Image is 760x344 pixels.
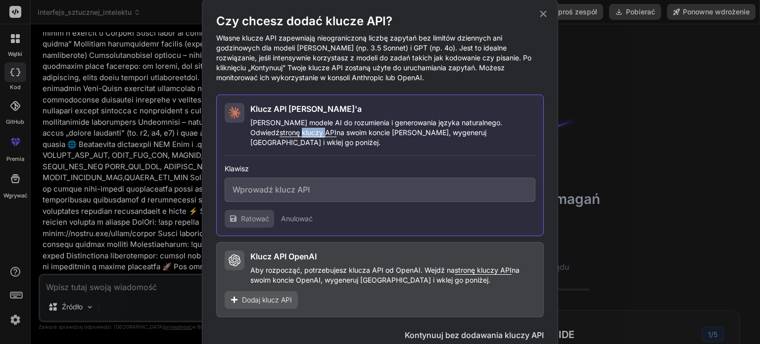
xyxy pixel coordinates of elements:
[281,214,313,224] button: Anulować
[405,330,544,340] font: Kontynuuj bez dodawania kluczy API
[241,214,269,223] font: Ratować
[281,214,313,223] font: Anulować
[250,251,317,261] font: Klucz API OpenAI
[250,266,520,284] font: na swoim koncie OpenAI, wygeneruj [GEOGRAPHIC_DATA] i wklej go poniżej.
[250,104,362,114] font: Klucz API [PERSON_NAME]'a
[216,14,392,28] font: Czy chcesz dodać klucze API?
[250,118,502,137] font: [PERSON_NAME] modele AI do rozumienia i generowania języka naturalnego. Odwiedź
[455,266,512,274] font: stronę kluczy API
[280,128,336,137] font: stronę kluczy API
[250,128,486,147] font: na swoim koncie [PERSON_NAME], wygeneruj [GEOGRAPHIC_DATA] i wklej go poniżej.
[242,295,292,304] font: Dodaj klucz API
[216,34,531,82] font: Własne klucze API zapewniają nieograniczoną liczbę zapytań bez limitów dziennych ani godzinowych ...
[225,164,249,173] font: Klawisz
[225,178,535,202] input: Wprowadź klucz API
[405,329,544,341] button: Kontynuuj bez dodawania kluczy API
[250,266,455,274] font: Aby rozpocząć, potrzebujesz klucza API od OpenAI. Wejdź na
[225,210,274,228] button: Ratować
